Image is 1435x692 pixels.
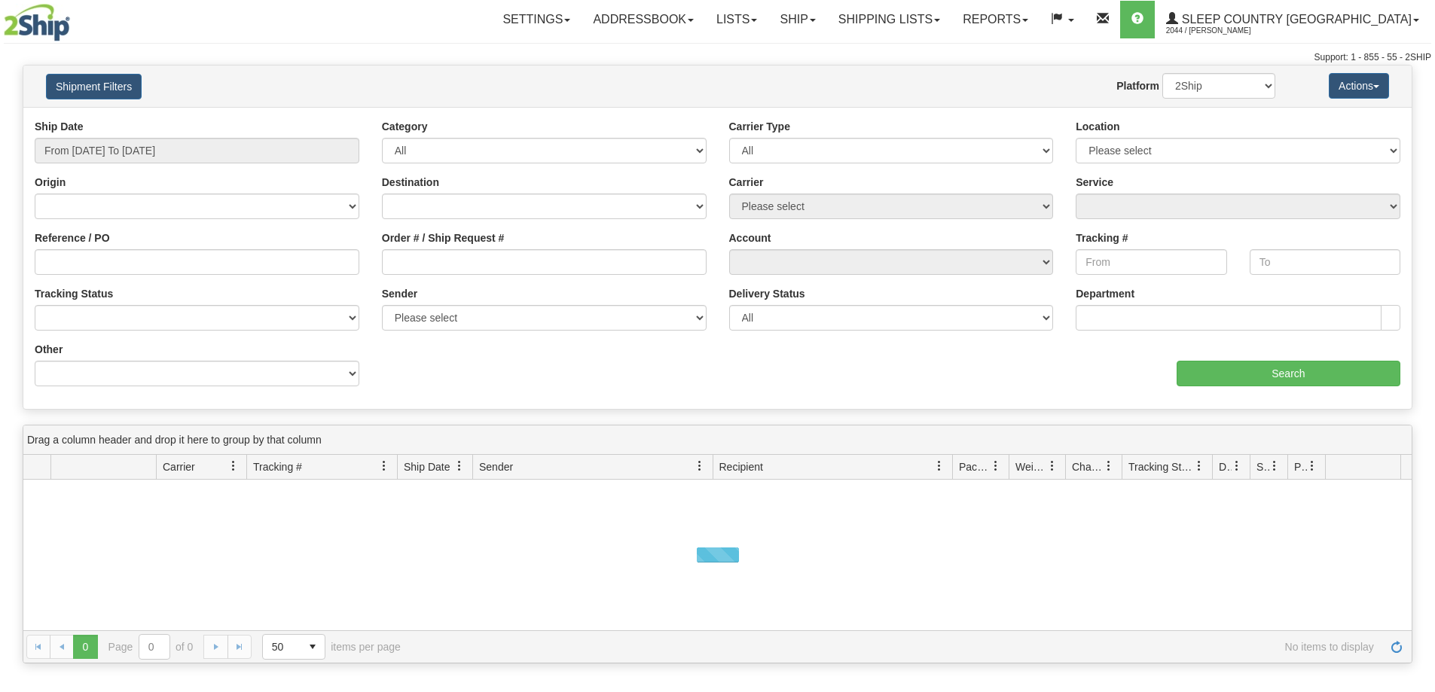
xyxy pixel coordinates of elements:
input: Search [1177,361,1400,386]
label: Tracking Status [35,286,113,301]
input: From [1076,249,1226,275]
span: select [301,635,325,659]
a: Ship [768,1,826,38]
label: Other [35,342,63,357]
input: To [1250,249,1400,275]
span: Recipient [719,459,763,474]
div: grid grouping header [23,425,1412,455]
label: Category [382,119,428,134]
label: Tracking # [1076,230,1128,245]
iframe: chat widget [1400,269,1433,422]
span: 2044 / [PERSON_NAME] [1166,23,1279,38]
span: Tracking Status [1128,459,1194,474]
span: No items to display [422,641,1374,653]
a: Tracking Status filter column settings [1186,453,1212,479]
a: Pickup Status filter column settings [1299,453,1325,479]
a: Reports [951,1,1040,38]
a: Sleep Country [GEOGRAPHIC_DATA] 2044 / [PERSON_NAME] [1155,1,1430,38]
span: Shipment Issues [1256,459,1269,474]
a: Carrier filter column settings [221,453,246,479]
span: Page of 0 [108,634,194,660]
span: Charge [1072,459,1104,474]
a: Shipping lists [827,1,951,38]
label: Origin [35,175,66,190]
div: Support: 1 - 855 - 55 - 2SHIP [4,51,1431,64]
span: Tracking # [253,459,302,474]
label: Reference / PO [35,230,110,245]
a: Charge filter column settings [1096,453,1122,479]
a: Packages filter column settings [983,453,1009,479]
a: Ship Date filter column settings [447,453,472,479]
span: items per page [262,634,401,660]
span: Page 0 [73,635,97,659]
label: Order # / Ship Request # [382,230,505,245]
button: Actions [1329,73,1389,99]
span: Weight [1015,459,1047,474]
a: Refresh [1385,635,1409,659]
span: 50 [272,639,292,654]
span: Carrier [163,459,195,474]
a: Lists [705,1,768,38]
a: Recipient filter column settings [927,453,952,479]
a: Settings [491,1,582,38]
label: Location [1076,119,1119,134]
label: Service [1076,175,1113,190]
label: Carrier [729,175,764,190]
label: Ship Date [35,119,84,134]
span: Sleep Country [GEOGRAPHIC_DATA] [1178,13,1412,26]
span: Page sizes drop down [262,634,325,660]
span: Ship Date [404,459,450,474]
label: Destination [382,175,439,190]
label: Department [1076,286,1134,301]
label: Delivery Status [729,286,805,301]
label: Platform [1116,78,1159,93]
span: Sender [479,459,513,474]
span: Pickup Status [1294,459,1307,474]
a: Weight filter column settings [1040,453,1065,479]
label: Account [729,230,771,245]
span: Delivery Status [1219,459,1232,474]
button: Shipment Filters [46,74,142,99]
label: Carrier Type [729,119,790,134]
a: Shipment Issues filter column settings [1262,453,1287,479]
a: Delivery Status filter column settings [1224,453,1250,479]
a: Sender filter column settings [687,453,713,479]
a: Addressbook [582,1,705,38]
label: Sender [382,286,417,301]
span: Packages [959,459,991,474]
img: logo2044.jpg [4,4,70,41]
a: Tracking # filter column settings [371,453,397,479]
